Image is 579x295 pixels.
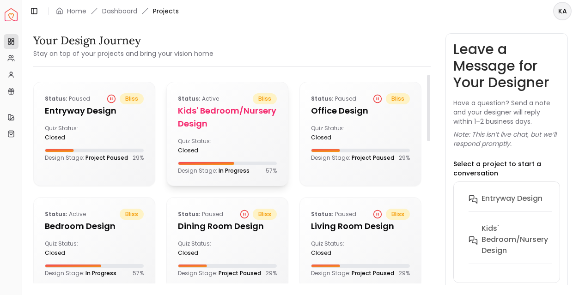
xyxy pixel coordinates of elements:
h3: Your Design Journey [33,33,213,48]
p: Paused [311,93,356,104]
h5: Bedroom design [45,220,144,233]
span: bliss [120,209,144,220]
span: In Progress [219,167,250,175]
b: Status: [311,210,334,218]
span: KA [554,3,571,19]
div: Quiz Status: [311,125,357,141]
span: Project Paused [352,154,394,162]
div: Quiz Status: [178,240,224,257]
nav: breadcrumb [56,6,179,16]
p: 57 % [133,270,144,277]
span: bliss [253,209,277,220]
p: Paused [178,209,223,220]
p: Design Stage: [311,154,394,162]
button: Kids' Bedroom/Nursery design [461,219,570,271]
p: 29 % [399,154,410,162]
p: 57 % [266,167,277,175]
img: Spacejoy Logo [5,8,18,21]
b: Status: [178,95,201,102]
p: Paused [311,209,356,220]
span: Project Paused [352,269,394,277]
h5: Office design [311,104,410,117]
span: Project Paused [219,269,261,277]
h6: entryway design [481,193,542,204]
div: Project Paused [373,210,382,219]
span: bliss [386,93,410,104]
p: Design Stage: [45,154,128,162]
div: Project Paused [107,94,116,103]
p: 29 % [399,270,410,277]
div: closed [311,249,357,257]
p: Design Stage: [178,167,250,175]
div: Project Paused [373,94,382,103]
p: 29 % [266,270,277,277]
div: Project Paused [240,210,249,219]
div: Quiz Status: [45,125,91,141]
b: Status: [45,95,67,102]
div: closed [178,147,224,154]
span: bliss [386,209,410,220]
p: Have a question? Send a note and your designer will reply within 1–2 business days. [453,98,560,126]
a: Home [67,6,86,16]
span: In Progress [85,269,116,277]
span: Project Paused [85,154,128,162]
div: closed [311,134,357,141]
small: Stay on top of your projects and bring your vision home [33,49,213,58]
button: entryway design [461,189,570,219]
b: Status: [311,95,334,102]
h5: Living Room design [311,220,410,233]
a: Dashboard [102,6,137,16]
div: closed [178,249,224,257]
p: Paused [45,93,90,104]
p: Select a project to start a conversation [453,159,560,178]
span: bliss [253,93,277,104]
p: Design Stage: [45,270,116,277]
p: active [178,93,219,104]
h6: Kids' Bedroom/Nursery design [481,223,548,256]
div: closed [45,249,91,257]
button: KA [553,2,572,20]
div: closed [45,134,91,141]
p: 29 % [133,154,144,162]
span: bliss [120,93,144,104]
h3: Leave a Message for Your Designer [453,41,560,91]
p: Design Stage: [311,270,394,277]
h5: Dining Room design [178,220,277,233]
a: Spacejoy [5,8,18,21]
b: Status: [178,210,201,218]
p: Design Stage: [178,270,261,277]
b: Status: [45,210,67,218]
span: Projects [153,6,179,16]
div: Quiz Status: [178,138,224,154]
div: Quiz Status: [45,240,91,257]
p: Note: This isn’t live chat, but we’ll respond promptly. [453,130,560,148]
p: active [45,209,86,220]
div: Quiz Status: [311,240,357,257]
h5: entryway design [45,104,144,117]
h5: Kids' Bedroom/Nursery design [178,104,277,130]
